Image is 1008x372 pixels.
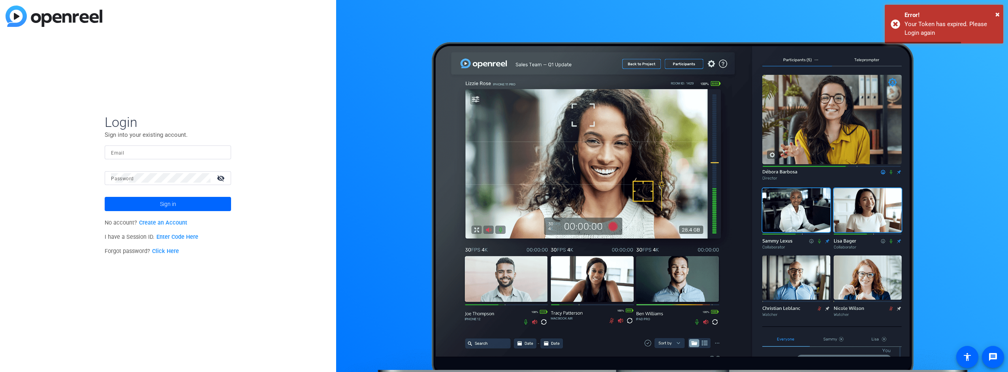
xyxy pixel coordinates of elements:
a: Click Here [152,248,179,255]
p: Sign into your existing account. [105,130,231,139]
div: Error! [905,11,997,20]
button: Sign in [105,197,231,211]
mat-label: Password [111,176,134,181]
a: Create an Account [139,219,187,226]
span: Login [105,114,231,130]
mat-icon: visibility_off [212,172,231,184]
span: No account? [105,219,187,226]
span: Forgot password? [105,248,179,255]
span: Sign in [160,194,176,214]
input: Enter Email Address [111,147,225,157]
button: Close [995,8,1000,20]
mat-icon: accessibility [963,352,972,362]
span: × [995,9,1000,19]
a: Enter Code Here [156,234,198,240]
mat-icon: message [988,352,998,362]
img: blue-gradient.svg [6,6,102,27]
div: Your Token has expired. Please Login again [905,20,997,38]
span: I have a Session ID. [105,234,198,240]
mat-label: Email [111,150,124,156]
